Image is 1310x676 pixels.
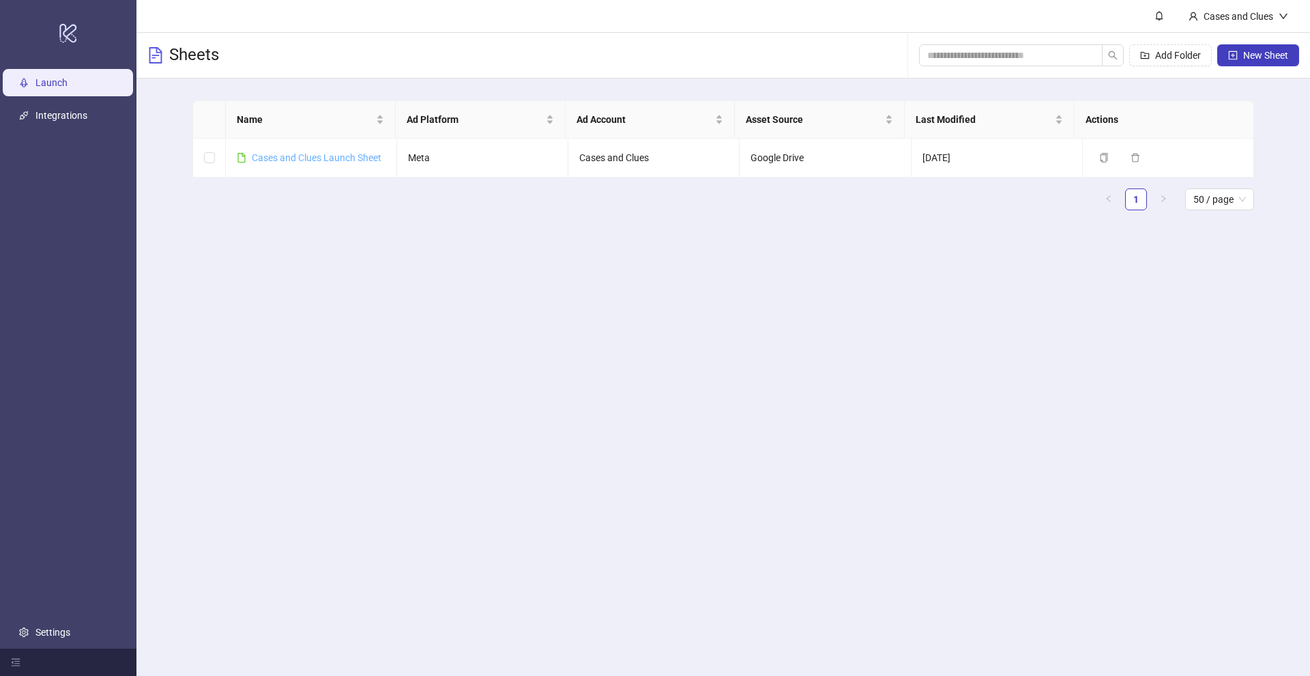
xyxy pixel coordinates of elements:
[735,101,905,139] th: Asset Source
[407,112,543,127] span: Ad Platform
[568,139,740,178] td: Cases and Clues
[916,112,1052,127] span: Last Modified
[1098,188,1120,210] button: left
[577,112,713,127] span: Ad Account
[1129,44,1212,66] button: Add Folder
[566,101,736,139] th: Ad Account
[905,101,1075,139] th: Last Modified
[1189,12,1198,21] span: user
[1155,50,1201,61] span: Add Folder
[1217,44,1299,66] button: New Sheet
[169,44,219,66] h3: Sheets
[740,139,911,178] td: Google Drive
[226,101,396,139] th: Name
[1105,195,1113,203] span: left
[35,627,70,638] a: Settings
[1126,189,1146,210] a: 1
[1108,51,1118,60] span: search
[1193,189,1246,210] span: 50 / page
[1099,153,1109,163] span: copy
[35,110,87,121] a: Integrations
[1198,9,1279,24] div: Cases and Clues
[1152,188,1174,210] li: Next Page
[1152,188,1174,210] button: right
[1131,153,1140,163] span: delete
[1125,188,1147,210] li: 1
[1075,101,1244,139] th: Actions
[1185,188,1254,210] div: Page Size
[1098,188,1120,210] li: Previous Page
[1279,12,1288,21] span: down
[396,101,566,139] th: Ad Platform
[252,152,381,163] a: Cases and Clues Launch Sheet
[1243,50,1288,61] span: New Sheet
[1154,11,1164,20] span: bell
[1140,51,1150,60] span: folder-add
[237,153,246,163] span: file
[1159,195,1167,203] span: right
[237,112,373,127] span: Name
[397,139,568,178] td: Meta
[11,658,20,667] span: menu-fold
[746,112,882,127] span: Asset Source
[912,139,1083,178] td: [DATE]
[1228,51,1238,60] span: plus-square
[147,47,164,64] span: file-text
[35,77,68,88] a: Launch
